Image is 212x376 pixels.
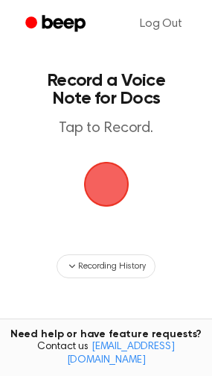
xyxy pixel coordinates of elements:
[125,6,197,42] a: Log Out
[27,119,185,138] p: Tap to Record.
[57,254,155,278] button: Recording History
[67,342,175,366] a: [EMAIL_ADDRESS][DOMAIN_NAME]
[78,260,145,273] span: Recording History
[15,10,99,39] a: Beep
[9,341,203,367] span: Contact us
[27,72,185,107] h1: Record a Voice Note for Docs
[84,162,129,207] button: Beep Logo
